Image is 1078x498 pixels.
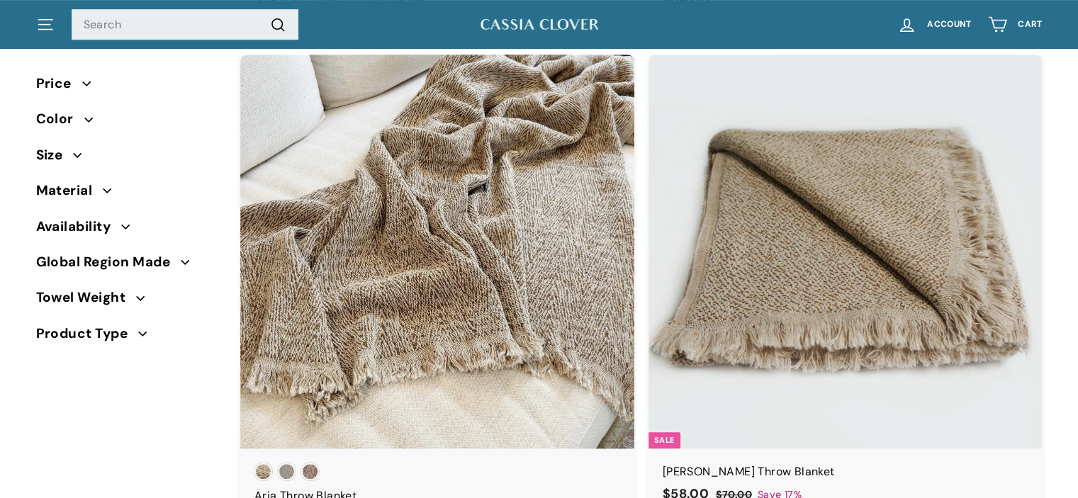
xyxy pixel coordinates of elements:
[36,216,122,237] span: Availability
[663,463,1028,481] div: [PERSON_NAME] Throw Blanket
[36,251,181,273] span: Global Region Made
[72,9,298,40] input: Search
[979,4,1050,45] a: Cart
[36,108,84,130] span: Color
[649,432,680,448] div: Sale
[36,323,139,344] span: Product Type
[36,105,218,140] button: Color
[36,176,218,212] button: Material
[36,248,218,283] button: Global Region Made
[36,287,137,308] span: Towel Weight
[1018,20,1042,29] span: Cart
[36,180,103,201] span: Material
[36,141,218,176] button: Size
[36,283,218,319] button: Towel Weight
[889,4,979,45] a: Account
[36,73,82,94] span: Price
[36,69,218,105] button: Price
[927,20,971,29] span: Account
[36,319,218,355] button: Product Type
[36,213,218,248] button: Availability
[36,145,74,166] span: Size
